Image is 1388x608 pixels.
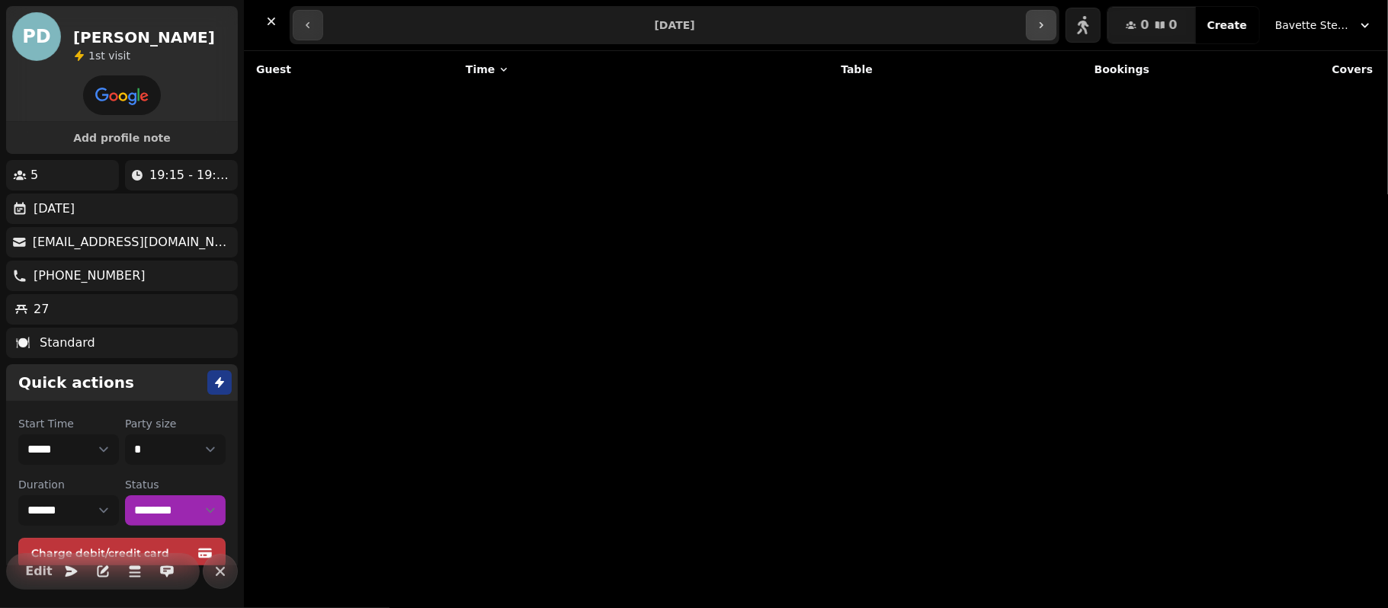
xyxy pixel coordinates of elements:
[30,166,38,184] p: 5
[22,27,51,46] span: PD
[18,416,119,431] label: Start Time
[40,334,95,352] p: Standard
[30,565,48,578] span: Edit
[244,51,457,88] th: Guest
[466,62,495,77] span: Time
[1275,18,1351,33] span: Bavette Steakhouse - [PERSON_NAME]
[88,48,130,63] p: visit
[1207,20,1247,30] span: Create
[1108,7,1195,43] button: 00
[34,267,146,285] p: [PHONE_NUMBER]
[1140,19,1149,31] span: 0
[1159,51,1382,88] th: Covers
[95,50,108,62] span: st
[18,477,119,492] label: Duration
[18,372,134,393] h2: Quick actions
[466,62,510,77] button: Time
[24,133,220,143] span: Add profile note
[125,477,226,492] label: Status
[12,128,232,148] button: Add profile note
[34,200,75,218] p: [DATE]
[882,51,1159,88] th: Bookings
[73,27,215,48] h2: [PERSON_NAME]
[1169,19,1178,31] span: 0
[15,334,30,352] p: 🍽️
[33,233,232,251] p: [EMAIL_ADDRESS][DOMAIN_NAME]
[34,300,49,318] p: 27
[1195,7,1259,43] button: Create
[149,166,232,184] p: 19:15 - 19:30
[31,548,194,558] span: Charge debit/credit card
[125,416,226,431] label: Party size
[24,556,54,587] button: Edit
[694,51,882,88] th: Table
[88,50,95,62] span: 1
[18,538,226,568] button: Charge debit/credit card
[1266,11,1382,39] button: Bavette Steakhouse - [PERSON_NAME]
